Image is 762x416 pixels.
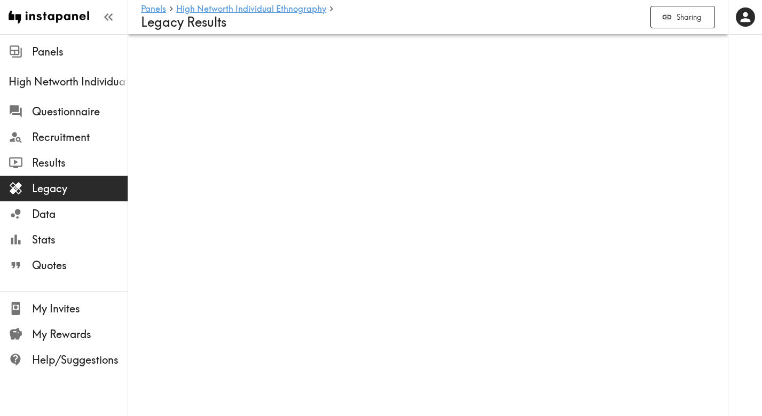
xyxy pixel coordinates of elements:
[32,232,128,247] span: Stats
[32,258,128,273] span: Quotes
[141,4,166,14] a: Panels
[32,352,128,367] span: Help/Suggestions
[9,74,128,89] span: High Networth Individual Ethnography
[32,301,128,316] span: My Invites
[32,104,128,119] span: Questionnaire
[32,155,128,170] span: Results
[141,14,642,30] h4: Legacy Results
[32,327,128,342] span: My Rewards
[32,44,128,59] span: Panels
[32,181,128,196] span: Legacy
[32,207,128,222] span: Data
[176,4,326,14] a: High Networth Individual Ethnography
[650,6,715,29] button: Sharing
[32,130,128,145] span: Recruitment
